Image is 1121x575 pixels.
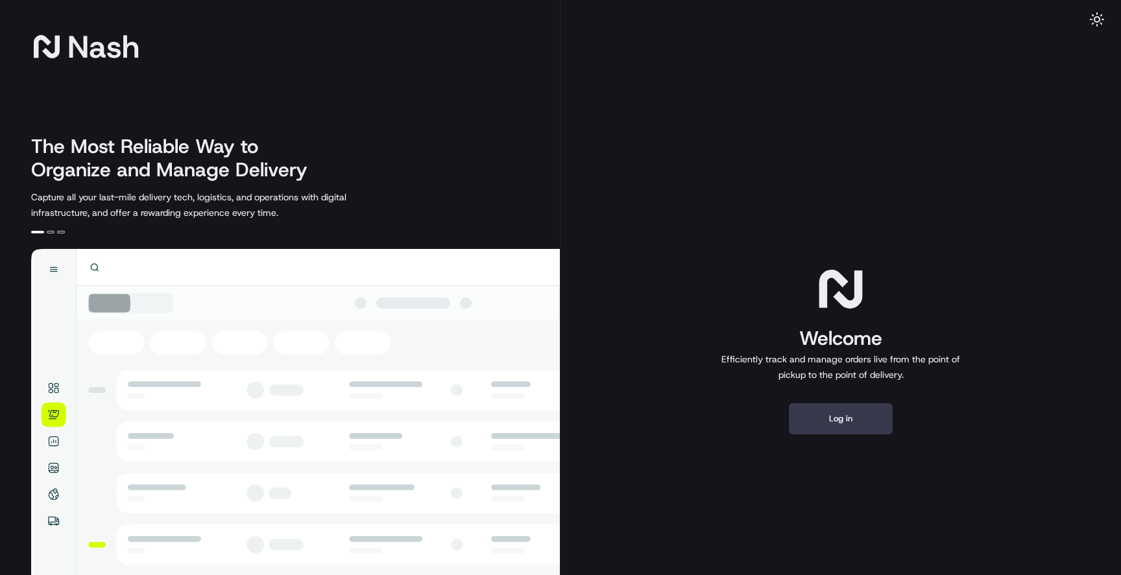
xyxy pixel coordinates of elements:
button: Log in [789,403,893,434]
span: Nash [67,34,139,60]
p: Efficiently track and manage orders live from the point of pickup to the point of delivery. [716,351,965,382]
h2: The Most Reliable Way to Organize and Manage Delivery [31,135,322,182]
p: Capture all your last-mile delivery tech, logistics, and operations with digital infrastructure, ... [31,189,405,220]
h1: Welcome [716,325,965,351]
